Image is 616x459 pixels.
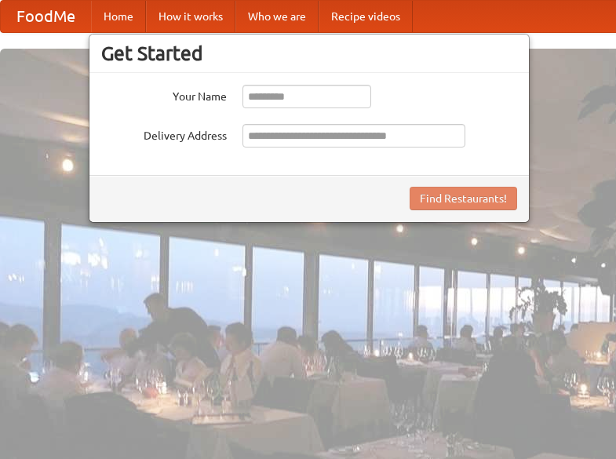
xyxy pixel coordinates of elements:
[1,1,91,32] a: FoodMe
[235,1,319,32] a: Who we are
[101,42,517,65] h3: Get Started
[146,1,235,32] a: How it works
[319,1,413,32] a: Recipe videos
[91,1,146,32] a: Home
[101,85,227,104] label: Your Name
[410,187,517,210] button: Find Restaurants!
[101,124,227,144] label: Delivery Address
